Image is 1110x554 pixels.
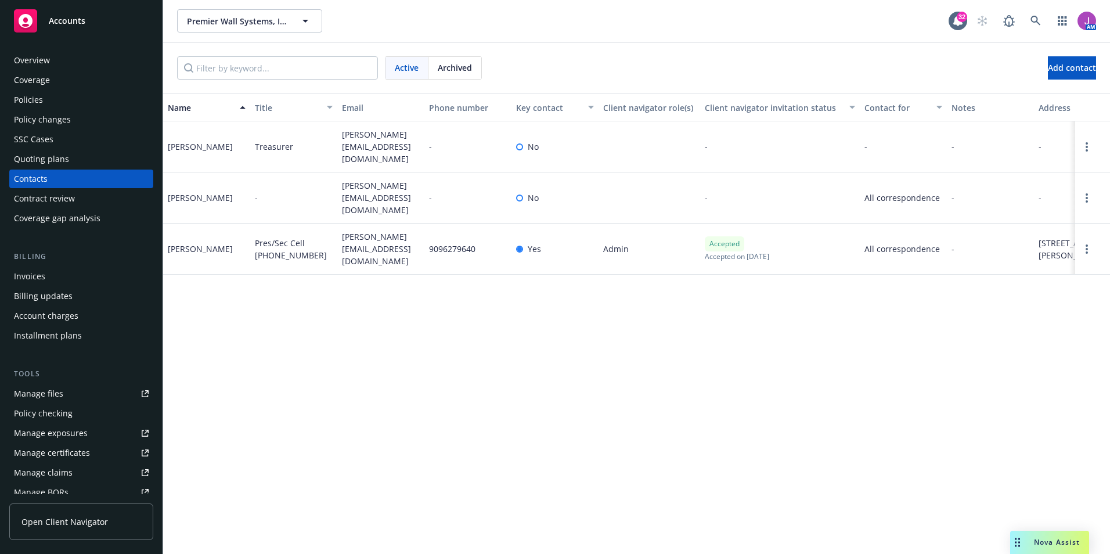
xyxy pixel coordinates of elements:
[1039,192,1041,204] span: -
[603,243,629,255] span: Admin
[1051,9,1074,33] a: Switch app
[957,12,967,22] div: 32
[1080,242,1094,256] a: Open options
[1048,56,1096,80] button: Add contact
[168,243,233,255] div: [PERSON_NAME]
[395,62,419,74] span: Active
[1080,191,1094,205] a: Open options
[168,192,233,204] div: [PERSON_NAME]
[528,192,539,204] span: No
[14,307,78,325] div: Account charges
[9,71,153,89] a: Coverage
[952,102,1029,114] div: Notes
[429,192,432,204] span: -
[255,141,293,153] span: Treasurer
[997,9,1021,33] a: Report a Bug
[599,93,700,121] button: Client navigator role(s)
[49,16,85,26] span: Accounts
[1077,12,1096,30] img: photo
[9,209,153,228] a: Coverage gap analysis
[705,251,769,261] span: Accepted on [DATE]
[250,93,337,121] button: Title
[9,287,153,305] a: Billing updates
[14,170,48,188] div: Contacts
[9,267,153,286] a: Invoices
[1024,9,1047,33] a: Search
[342,102,420,114] div: Email
[1039,141,1041,153] span: -
[14,150,69,168] div: Quoting plans
[952,141,954,153] span: -
[14,189,75,208] div: Contract review
[187,15,287,27] span: Premier Wall Systems, Inc.
[511,93,599,121] button: Key contact
[516,102,581,114] div: Key contact
[9,130,153,149] a: SSC Cases
[9,384,153,403] a: Manage files
[14,287,73,305] div: Billing updates
[864,102,929,114] div: Contact for
[700,93,860,121] button: Client navigator invitation status
[14,404,73,423] div: Policy checking
[1048,62,1096,73] span: Add contact
[1010,531,1089,554] button: Nova Assist
[9,251,153,262] div: Billing
[21,516,108,528] span: Open Client Navigator
[14,130,53,149] div: SSC Cases
[342,231,420,267] span: [PERSON_NAME][EMAIL_ADDRESS][DOMAIN_NAME]
[9,170,153,188] a: Contacts
[14,384,63,403] div: Manage files
[14,71,50,89] div: Coverage
[9,91,153,109] a: Policies
[9,307,153,325] a: Account charges
[14,424,88,443] div: Manage exposures
[9,368,153,380] div: Tools
[342,179,420,216] span: [PERSON_NAME][EMAIL_ADDRESS][DOMAIN_NAME]
[424,93,511,121] button: Phone number
[528,141,539,153] span: No
[14,326,82,345] div: Installment plans
[864,192,942,204] span: All correspondence
[1080,140,1094,154] a: Open options
[947,93,1034,121] button: Notes
[9,326,153,345] a: Installment plans
[14,267,45,286] div: Invoices
[14,483,69,502] div: Manage BORs
[9,51,153,70] a: Overview
[709,239,740,249] span: Accepted
[1034,537,1080,547] span: Nova Assist
[14,51,50,70] div: Overview
[864,243,942,255] span: All correspondence
[429,141,432,153] span: -
[9,463,153,482] a: Manage claims
[9,483,153,502] a: Manage BORs
[14,209,100,228] div: Coverage gap analysis
[9,150,153,168] a: Quoting plans
[429,102,507,114] div: Phone number
[9,444,153,462] a: Manage certificates
[705,141,708,153] span: -
[603,102,695,114] div: Client navigator role(s)
[429,243,475,255] span: 9096279640
[14,463,73,482] div: Manage claims
[952,192,954,204] span: -
[864,141,867,153] span: -
[860,93,947,121] button: Contact for
[9,424,153,443] a: Manage exposures
[342,128,420,165] span: [PERSON_NAME][EMAIL_ADDRESS][DOMAIN_NAME]
[337,93,424,121] button: Email
[255,237,333,261] span: Pres/Sec Cell [PHONE_NUMBER]
[177,56,378,80] input: Filter by keyword...
[177,9,322,33] button: Premier Wall Systems, Inc.
[9,5,153,37] a: Accounts
[255,102,320,114] div: Title
[952,243,954,255] span: -
[9,189,153,208] a: Contract review
[1010,531,1025,554] div: Drag to move
[14,91,43,109] div: Policies
[14,110,71,129] div: Policy changes
[705,102,842,114] div: Client navigator invitation status
[705,192,708,204] span: -
[168,141,233,153] div: [PERSON_NAME]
